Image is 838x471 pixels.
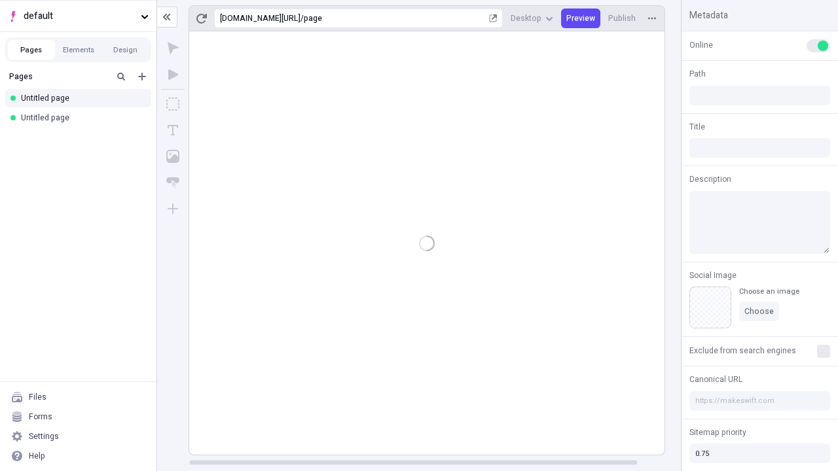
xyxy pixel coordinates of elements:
button: Design [102,40,149,60]
span: default [24,9,136,24]
span: Title [689,121,705,133]
div: / [301,13,304,24]
span: Canonical URL [689,374,742,385]
div: page [304,13,486,24]
button: Add new [134,69,150,84]
span: Desktop [511,13,541,24]
div: Help [29,451,45,461]
span: Exclude from search engines [689,345,796,357]
div: Forms [29,411,52,422]
button: Publish [603,9,641,28]
div: Pages [9,71,108,82]
span: Social Image [689,270,737,281]
div: Settings [29,431,59,442]
button: Elements [55,40,102,60]
span: Description [689,173,731,185]
span: Choose [744,306,774,317]
button: Button [161,171,185,194]
button: Desktop [505,9,558,28]
button: Box [161,92,185,116]
div: [URL][DOMAIN_NAME] [220,13,301,24]
button: Preview [561,9,600,28]
span: Preview [566,13,595,24]
button: Choose [739,302,779,321]
span: Sitemap priority [689,427,746,438]
span: Online [689,39,713,51]
div: Choose an image [739,287,799,296]
button: Image [161,145,185,168]
div: Untitled page [21,93,141,103]
span: Path [689,68,706,80]
span: Publish [608,13,636,24]
button: Pages [8,40,55,60]
input: https://makeswift.com [689,391,830,411]
div: Untitled page [21,113,141,123]
div: Files [29,392,46,402]
button: Text [161,118,185,142]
